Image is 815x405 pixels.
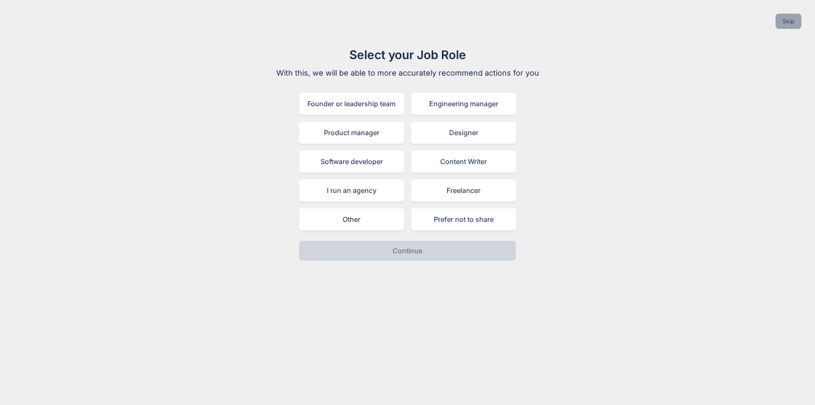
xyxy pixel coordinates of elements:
div: I run an agency [299,179,404,201]
div: Founder or leadership team [299,93,404,115]
div: Freelancer [411,179,516,201]
p: With this, we will be able to more accurately recommend actions for you [265,67,550,79]
div: Software developer [299,150,404,173]
div: Product manager [299,122,404,144]
h1: Select your Job Role [265,46,550,64]
button: Continue [299,241,516,261]
div: Prefer not to share [411,208,516,230]
div: Content Writer [411,150,516,173]
div: Other [299,208,404,230]
div: Engineering manager [411,93,516,115]
button: Skip [776,14,801,29]
p: Continue [393,246,422,256]
div: Designer [411,122,516,144]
